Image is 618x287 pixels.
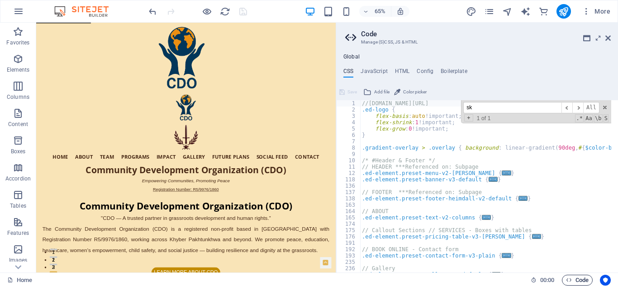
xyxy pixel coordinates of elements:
[362,87,391,97] button: Add file
[441,68,467,78] h4: Boilerplate
[374,87,390,97] span: Add file
[7,229,29,237] p: Features
[484,6,495,17] button: pages
[594,114,603,122] span: Whole Word Search
[464,114,473,122] span: Toggle Replace mode
[361,68,387,78] h4: JavaScript
[147,6,158,17] i: Undo: Change HTML (Ctrl+Z)
[52,6,120,17] img: Editor Logo
[337,157,361,164] div: 10
[11,148,26,155] p: Boxes
[502,6,513,17] button: navigator
[518,196,528,201] span: ...
[585,114,593,122] span: CaseSensitive Search
[361,30,611,38] h2: Code
[466,6,476,17] i: Design (Ctrl+Alt+Y)
[337,189,361,195] div: 137
[361,38,593,46] h3: Manage (S)CSS, JS & HTML
[337,107,361,113] div: 2
[395,68,410,78] h4: HTML
[337,214,361,221] div: 165
[337,176,361,183] div: 118
[463,102,561,113] input: Search for
[10,108,451,262] div: Hero Banner
[337,265,361,272] div: 236
[6,39,29,46] p: Favorites
[482,215,491,220] span: ...
[219,6,230,17] button: reload
[562,275,593,286] button: Code
[417,68,433,78] h4: Config
[359,6,391,17] button: 65%
[337,227,361,233] div: 175
[337,126,361,132] div: 5
[343,68,353,78] h4: CSS
[575,114,584,122] span: RegExp Search
[337,119,361,126] div: 4
[5,175,31,182] p: Accordion
[337,221,361,227] div: 174
[337,259,361,265] div: 235
[561,102,572,113] span: ​
[7,93,29,101] p: Columns
[337,195,361,202] div: 138
[538,6,549,17] button: commerce
[8,121,28,128] p: Content
[466,6,477,17] button: design
[502,6,513,17] i: Navigator
[489,177,498,182] span: ...
[7,66,30,73] p: Elements
[502,170,511,175] span: ...
[396,7,404,15] i: On resize automatically adjust zoom level to fit chosen device.
[343,54,360,61] h4: Global
[10,202,26,209] p: Tables
[520,6,531,17] button: text_generator
[502,253,511,258] span: ...
[337,138,361,145] div: 7
[337,202,361,208] div: 163
[558,6,569,17] i: Publish
[9,257,28,264] p: Images
[337,170,361,176] div: 12
[373,6,387,17] h6: 65%
[566,275,589,286] span: Code
[540,275,554,286] span: 00 00
[538,6,549,17] i: Commerce
[337,164,361,170] div: 11
[201,6,212,17] button: Click here to leave preview mode and continue editing
[403,87,427,97] span: Color picker
[147,6,158,17] button: undo
[578,4,614,19] button: More
[337,145,361,151] div: 8
[520,6,531,17] i: AI Writer
[337,132,361,138] div: 6
[393,87,428,97] button: Color picker
[547,277,548,283] span: :
[337,183,361,189] div: 136
[337,272,361,278] div: 237
[572,102,583,113] span: ​
[600,275,611,286] button: Usercentrics
[337,151,361,157] div: 9
[337,208,361,214] div: 164
[582,7,610,16] span: More
[604,114,608,122] span: Search In Selection
[337,233,361,240] div: 176
[337,113,361,119] div: 3
[473,115,494,122] span: 1 of 1
[532,234,541,239] span: ...
[337,100,361,107] div: 1
[583,102,599,113] span: Alt-Enter
[7,275,32,286] a: Click to cancel selection. Double-click to open Pages
[220,6,230,17] i: Reload page
[531,275,555,286] h6: Session time
[337,253,361,259] div: 193
[556,4,571,19] button: publish
[484,6,494,17] i: Pages (Ctrl+Alt+S)
[337,240,361,246] div: 191
[337,246,361,253] div: 192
